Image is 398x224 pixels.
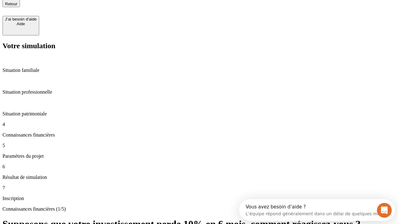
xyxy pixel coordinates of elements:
div: L’équipe répond généralement dans un délai de quelques minutes. [7,10,153,17]
div: Aide [5,21,37,26]
p: Inscription [2,196,396,201]
p: Situation professionnelle [2,89,396,95]
p: Situation patrimoniale [2,111,396,117]
h2: Votre simulation [2,42,396,50]
div: Vous avez besoin d’aide ? [7,5,153,10]
span: Retour [5,2,17,6]
p: Situation familiale [2,68,396,73]
button: J’ai besoin d'aideAide [2,16,39,35]
div: Ouvrir le Messenger Intercom [2,2,171,20]
p: 6 [2,164,396,170]
p: Résultat de simulation [2,175,396,180]
p: Connaissances financières (1/5) [2,206,396,212]
iframe: Intercom live chat [377,203,392,218]
p: Paramètres du projet [2,153,396,159]
div: J’ai besoin d'aide [5,17,37,21]
p: Connaissances financières [2,132,396,138]
p: 7 [2,185,396,191]
p: 5 [2,143,396,148]
p: 4 [2,122,396,127]
iframe: Intercom live chat discovery launcher [239,199,395,221]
